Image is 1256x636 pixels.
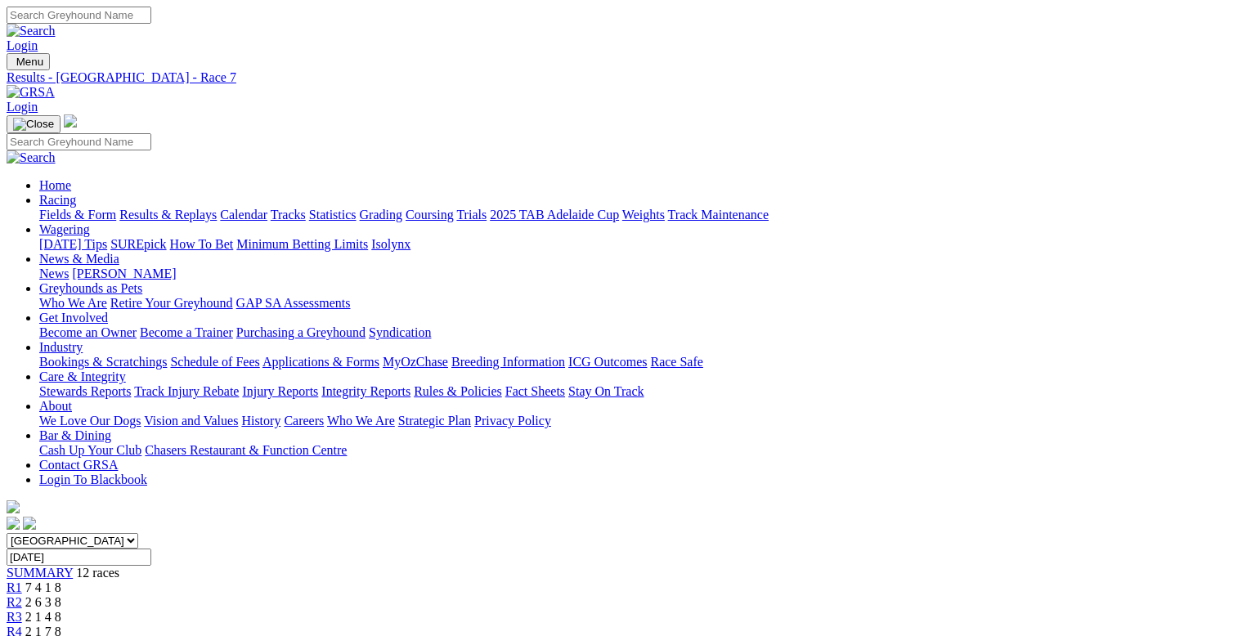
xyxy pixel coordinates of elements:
[505,384,565,398] a: Fact Sheets
[39,193,76,207] a: Racing
[25,595,61,609] span: 2 6 3 8
[25,610,61,624] span: 2 1 4 8
[7,38,38,52] a: Login
[170,237,234,251] a: How To Bet
[39,428,111,442] a: Bar & Dining
[242,384,318,398] a: Injury Reports
[7,70,1249,85] a: Results - [GEOGRAPHIC_DATA] - Race 7
[622,208,665,222] a: Weights
[110,296,233,310] a: Retire Your Greyhound
[76,566,119,580] span: 12 races
[236,296,351,310] a: GAP SA Assessments
[16,56,43,68] span: Menu
[7,24,56,38] img: Search
[39,296,107,310] a: Who We Are
[321,384,410,398] a: Integrity Reports
[39,281,142,295] a: Greyhounds as Pets
[119,208,217,222] a: Results & Replays
[39,384,1249,399] div: Care & Integrity
[668,208,769,222] a: Track Maintenance
[23,517,36,530] img: twitter.svg
[327,414,395,428] a: Who We Are
[490,208,619,222] a: 2025 TAB Adelaide Cup
[39,208,1249,222] div: Racing
[170,355,259,369] a: Schedule of Fees
[144,414,238,428] a: Vision and Values
[7,53,50,70] button: Toggle navigation
[369,325,431,339] a: Syndication
[39,414,1249,428] div: About
[39,384,131,398] a: Stewards Reports
[7,115,61,133] button: Toggle navigation
[7,595,22,609] a: R2
[39,355,1249,370] div: Industry
[236,325,366,339] a: Purchasing a Greyhound
[7,7,151,24] input: Search
[383,355,448,369] a: MyOzChase
[414,384,502,398] a: Rules & Policies
[236,237,368,251] a: Minimum Betting Limits
[39,473,147,486] a: Login To Blackbook
[39,325,137,339] a: Become an Owner
[7,580,22,594] a: R1
[64,114,77,128] img: logo-grsa-white.png
[568,384,644,398] a: Stay On Track
[7,517,20,530] img: facebook.svg
[39,443,1249,458] div: Bar & Dining
[398,414,471,428] a: Strategic Plan
[72,266,176,280] a: [PERSON_NAME]
[7,566,73,580] a: SUMMARY
[451,355,565,369] a: Breeding Information
[25,580,61,594] span: 7 4 1 8
[220,208,267,222] a: Calendar
[456,208,487,222] a: Trials
[309,208,357,222] a: Statistics
[39,443,141,457] a: Cash Up Your Club
[7,100,38,114] a: Login
[110,237,166,251] a: SUREpick
[39,266,69,280] a: News
[7,85,55,100] img: GRSA
[39,178,71,192] a: Home
[13,118,54,131] img: Close
[39,208,116,222] a: Fields & Form
[39,311,108,325] a: Get Involved
[360,208,402,222] a: Grading
[650,355,702,369] a: Race Safe
[39,414,141,428] a: We Love Our Dogs
[145,443,347,457] a: Chasers Restaurant & Function Centre
[371,237,410,251] a: Isolynx
[39,296,1249,311] div: Greyhounds as Pets
[7,549,151,566] input: Select date
[39,399,72,413] a: About
[39,325,1249,340] div: Get Involved
[39,222,90,236] a: Wagering
[241,414,280,428] a: History
[134,384,239,398] a: Track Injury Rebate
[271,208,306,222] a: Tracks
[7,610,22,624] a: R3
[7,150,56,165] img: Search
[284,414,324,428] a: Careers
[39,458,118,472] a: Contact GRSA
[39,340,83,354] a: Industry
[39,237,1249,252] div: Wagering
[39,355,167,369] a: Bookings & Scratchings
[406,208,454,222] a: Coursing
[39,266,1249,281] div: News & Media
[568,355,647,369] a: ICG Outcomes
[7,500,20,513] img: logo-grsa-white.png
[140,325,233,339] a: Become a Trainer
[39,370,126,383] a: Care & Integrity
[39,237,107,251] a: [DATE] Tips
[262,355,379,369] a: Applications & Forms
[474,414,551,428] a: Privacy Policy
[39,252,119,266] a: News & Media
[7,133,151,150] input: Search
